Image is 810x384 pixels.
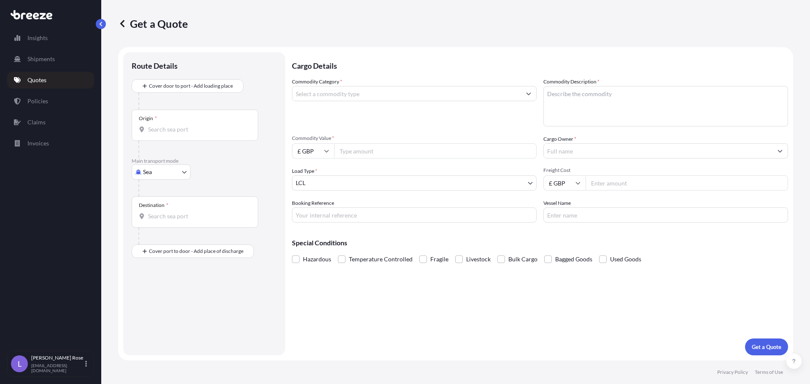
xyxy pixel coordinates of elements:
p: Get a Quote [752,343,781,351]
p: Insights [27,34,48,42]
input: Enter amount [586,175,788,191]
label: Booking Reference [292,199,334,207]
div: Origin [139,115,157,122]
p: Invoices [27,139,49,148]
span: Hazardous [303,253,331,266]
label: Commodity Category [292,78,342,86]
a: Invoices [7,135,94,152]
span: L [18,360,22,368]
button: LCL [292,175,537,191]
input: Your internal reference [292,207,537,223]
p: Special Conditions [292,239,788,246]
p: Main transport mode [132,158,277,164]
a: Policies [7,93,94,110]
span: Bagged Goods [555,253,592,266]
a: Terms of Use [755,369,783,376]
p: Quotes [27,76,46,84]
button: Show suggestions [521,86,536,101]
p: [EMAIL_ADDRESS][DOMAIN_NAME] [31,363,84,373]
span: Bulk Cargo [508,253,537,266]
button: Cover door to port - Add loading place [132,79,243,93]
input: Full name [544,143,772,158]
p: Shipments [27,55,55,63]
span: LCL [296,179,305,187]
a: Privacy Policy [717,369,748,376]
a: Quotes [7,72,94,89]
input: Destination [148,212,248,220]
p: Route Details [132,61,178,71]
label: Vessel Name [543,199,571,207]
span: Fragile [430,253,448,266]
p: [PERSON_NAME] Rose [31,354,84,361]
span: Commodity Value [292,135,537,142]
p: Get a Quote [118,17,188,30]
span: Freight Cost [543,167,788,174]
button: Cover port to door - Add place of discharge [132,244,254,258]
span: Used Goods [610,253,641,266]
a: Shipments [7,51,94,67]
label: Commodity Description [543,78,599,86]
button: Select transport [132,164,191,180]
input: Enter name [543,207,788,223]
a: Claims [7,114,94,131]
span: Cover door to port - Add loading place [149,82,233,90]
span: Temperature Controlled [349,253,413,266]
span: Cover port to door - Add place of discharge [149,247,243,255]
button: Get a Quote [745,338,788,355]
input: Origin [148,125,248,134]
button: Show suggestions [772,143,788,158]
label: Cargo Owner [543,135,576,143]
a: Insights [7,30,94,46]
input: Select a commodity type [292,86,521,101]
p: Policies [27,97,48,105]
p: Cargo Details [292,52,788,78]
span: Sea [143,168,152,176]
p: Claims [27,118,46,126]
div: Destination [139,202,168,209]
span: Load Type [292,167,317,175]
span: Livestock [466,253,491,266]
input: Type amount [334,143,537,158]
